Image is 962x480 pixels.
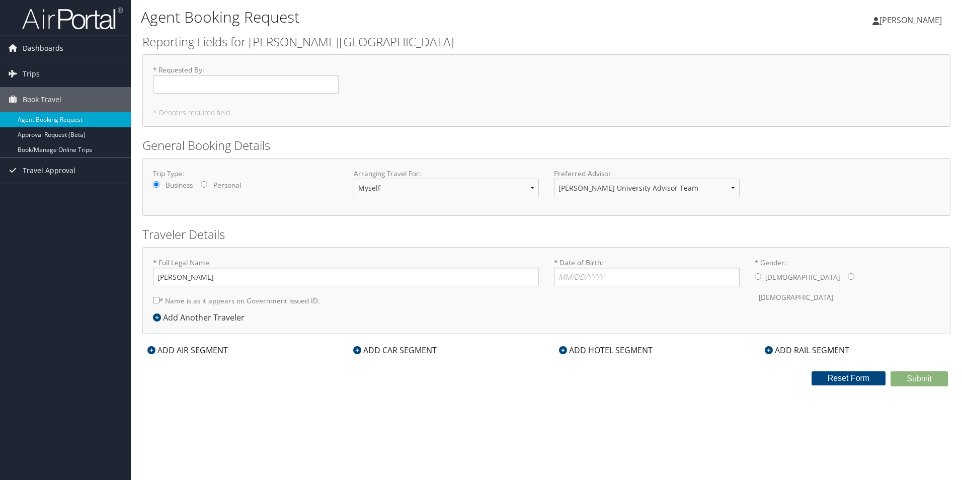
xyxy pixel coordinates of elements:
h2: Traveler Details [142,226,950,243]
div: ADD CAR SEGMENT [348,344,442,356]
label: * Gender: [755,258,940,307]
input: * Gender:[DEMOGRAPHIC_DATA][DEMOGRAPHIC_DATA] [848,273,854,280]
div: Add Another Traveler [153,311,250,324]
button: Submit [891,371,948,386]
h2: Reporting Fields for [PERSON_NAME][GEOGRAPHIC_DATA] [142,33,950,50]
label: Arranging Travel For: [354,169,539,179]
input: * Name is as it appears on Government issued ID. [153,297,159,303]
span: [PERSON_NAME] [879,15,942,26]
button: Reset Form [812,371,886,385]
h2: General Booking Details [142,137,950,154]
span: Trips [23,61,40,87]
input: * Full Legal Name [153,268,539,286]
img: airportal-logo.png [22,7,123,30]
a: [PERSON_NAME] [872,5,952,35]
h5: * Denotes required field [153,109,940,116]
input: * Requested By: [153,75,339,94]
div: ADD AIR SEGMENT [142,344,233,356]
input: * Gender:[DEMOGRAPHIC_DATA][DEMOGRAPHIC_DATA] [755,273,761,280]
label: * Requested By : [153,65,339,94]
span: Travel Approval [23,158,75,183]
label: Business [166,180,193,190]
span: Dashboards [23,36,63,61]
label: Preferred Advisor [554,169,740,179]
div: ADD RAIL SEGMENT [760,344,854,356]
label: * Name is as it appears on Government issued ID. [153,291,320,310]
label: * Full Legal Name [153,258,539,286]
label: Personal [213,180,241,190]
div: ADD HOTEL SEGMENT [554,344,658,356]
label: * Date of Birth: [554,258,740,286]
input: * Date of Birth: [554,268,740,286]
label: [DEMOGRAPHIC_DATA] [765,268,840,287]
span: Book Travel [23,87,61,112]
label: Trip Type: [153,169,339,179]
label: [DEMOGRAPHIC_DATA] [759,288,833,307]
h1: Agent Booking Request [141,7,682,28]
